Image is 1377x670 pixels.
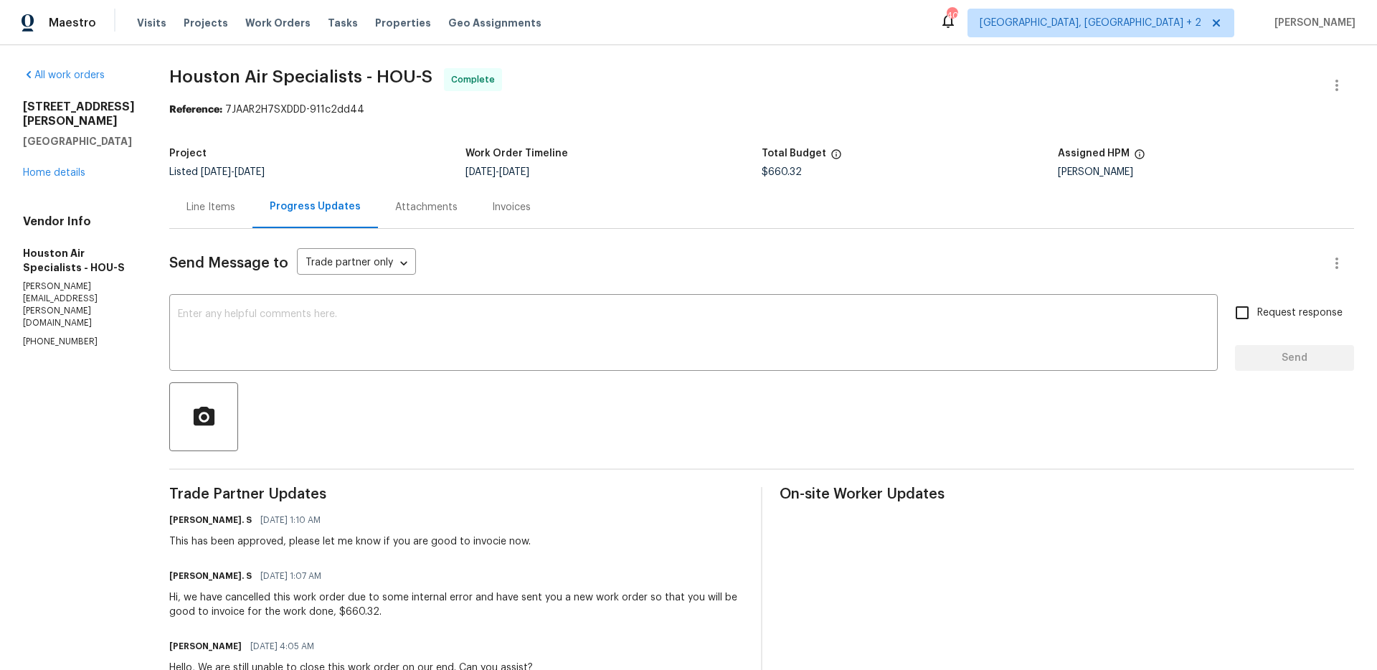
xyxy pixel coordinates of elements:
[762,148,826,159] h5: Total Budget
[137,16,166,30] span: Visits
[375,16,431,30] span: Properties
[169,103,1354,117] div: 7JAAR2H7SXDDD-911c2dd44
[169,167,265,177] span: Listed
[328,18,358,28] span: Tasks
[169,256,288,270] span: Send Message to
[448,16,541,30] span: Geo Assignments
[250,639,314,654] span: [DATE] 4:05 AM
[169,513,252,527] h6: [PERSON_NAME]. S
[260,513,321,527] span: [DATE] 1:10 AM
[980,16,1201,30] span: [GEOGRAPHIC_DATA], [GEOGRAPHIC_DATA] + 2
[1134,148,1145,167] span: The hpm assigned to this work order.
[23,70,105,80] a: All work orders
[762,167,802,177] span: $660.32
[395,200,458,214] div: Attachments
[186,200,235,214] div: Line Items
[451,72,501,87] span: Complete
[492,200,531,214] div: Invoices
[169,639,242,654] h6: [PERSON_NAME]
[23,100,135,128] h2: [STREET_ADDRESS][PERSON_NAME]
[245,16,311,30] span: Work Orders
[1269,16,1355,30] span: [PERSON_NAME]
[169,487,744,501] span: Trade Partner Updates
[499,167,529,177] span: [DATE]
[260,569,321,583] span: [DATE] 1:07 AM
[465,167,529,177] span: -
[23,168,85,178] a: Home details
[23,246,135,275] h5: Houston Air Specialists - HOU-S
[169,569,252,583] h6: [PERSON_NAME]. S
[831,148,842,167] span: The total cost of line items that have been proposed by Opendoor. This sum includes line items th...
[1058,167,1354,177] div: [PERSON_NAME]
[23,336,135,348] p: [PHONE_NUMBER]
[169,590,744,619] div: Hi, we have cancelled this work order due to some internal error and have sent you a new work ord...
[297,252,416,275] div: Trade partner only
[184,16,228,30] span: Projects
[169,534,531,549] div: This has been approved, please let me know if you are good to invocie now.
[947,9,957,23] div: 40
[169,105,222,115] b: Reference:
[23,280,135,330] p: [PERSON_NAME][EMAIL_ADDRESS][PERSON_NAME][DOMAIN_NAME]
[270,199,361,214] div: Progress Updates
[1058,148,1130,159] h5: Assigned HPM
[465,167,496,177] span: [DATE]
[169,148,207,159] h5: Project
[1257,306,1343,321] span: Request response
[23,214,135,229] h4: Vendor Info
[169,68,432,85] span: Houston Air Specialists - HOU-S
[23,134,135,148] h5: [GEOGRAPHIC_DATA]
[201,167,231,177] span: [DATE]
[201,167,265,177] span: -
[49,16,96,30] span: Maestro
[780,487,1354,501] span: On-site Worker Updates
[235,167,265,177] span: [DATE]
[465,148,568,159] h5: Work Order Timeline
